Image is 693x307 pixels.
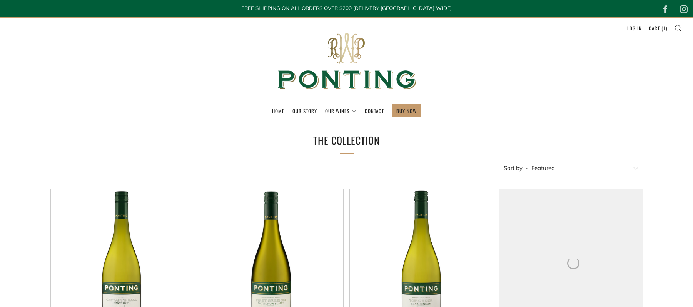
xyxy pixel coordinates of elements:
[292,105,317,117] a: Our Story
[649,22,667,34] a: Cart (1)
[663,24,666,32] span: 1
[231,132,462,150] h1: The Collection
[325,105,357,117] a: Our Wines
[270,18,424,104] img: Ponting Wines
[627,22,642,34] a: Log in
[272,105,284,117] a: Home
[365,105,384,117] a: Contact
[396,105,417,117] a: BUY NOW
